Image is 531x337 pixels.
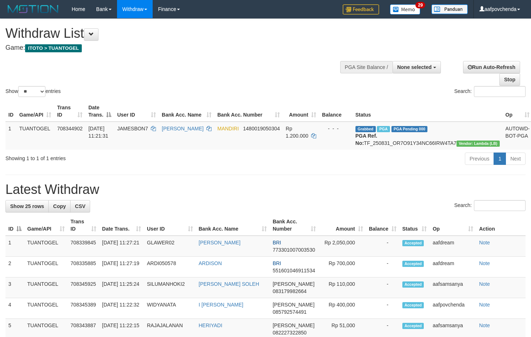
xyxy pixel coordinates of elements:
td: TUANTOGEL [24,298,68,319]
span: [PERSON_NAME] [273,322,314,328]
td: 708339845 [68,236,99,257]
th: Balance [319,101,353,122]
th: Trans ID: activate to sort column ascending [54,101,85,122]
td: Rp 700,000 [319,257,366,277]
a: Note [479,281,490,287]
img: MOTION_logo.png [5,4,61,15]
label: Show entries [5,86,61,97]
td: [DATE] 11:22:32 [99,298,144,319]
label: Search: [454,200,526,211]
td: 708335885 [68,257,99,277]
div: PGA Site Balance / [340,61,393,73]
span: Copy 082227322850 to clipboard [273,330,306,336]
span: Accepted [402,240,424,246]
a: Next [506,153,526,165]
span: CSV [75,203,85,209]
span: Accepted [402,281,424,288]
span: Vendor URL: https://dashboard.q2checkout.com/secure [456,141,500,147]
td: [DATE] 11:25:24 [99,277,144,298]
span: Accepted [402,261,424,267]
span: Show 25 rows [10,203,44,209]
h1: Withdraw List [5,26,347,41]
select: Showentries [18,86,45,97]
th: ID: activate to sort column descending [5,215,24,236]
td: - [366,257,399,277]
span: ITOTO > TUANTOGEL [25,44,82,52]
th: Date Trans.: activate to sort column descending [85,101,114,122]
a: ARDISON [199,260,222,266]
span: None selected [397,64,432,70]
td: aafdream [430,257,476,277]
span: MANDIRI [217,126,239,131]
td: 1 [5,122,16,150]
td: TF_250831_OR7O91Y34NC66IRW4TA7 [353,122,503,150]
img: Feedback.jpg [343,4,379,15]
a: Stop [499,73,520,86]
th: Balance: activate to sort column ascending [366,215,399,236]
td: TUANTOGEL [24,277,68,298]
td: Rp 400,000 [319,298,366,319]
th: Status: activate to sort column ascending [399,215,430,236]
th: Amount: activate to sort column ascending [283,101,319,122]
td: 708345925 [68,277,99,298]
input: Search: [474,200,526,211]
input: Search: [474,86,526,97]
span: [PERSON_NAME] [273,302,314,308]
a: [PERSON_NAME] [199,240,241,245]
td: - [366,236,399,257]
th: Amount: activate to sort column ascending [319,215,366,236]
a: I [PERSON_NAME] [199,302,244,308]
a: [PERSON_NAME] [162,126,204,131]
span: Rp 1.200.000 [286,126,308,139]
div: Showing 1 to 1 of 1 entries [5,152,216,162]
span: Copy 551601046911534 to clipboard [273,268,315,273]
span: Accepted [402,302,424,308]
span: Copy 085792574491 to clipboard [273,309,306,315]
span: Copy 083179982664 to clipboard [273,288,306,294]
h4: Game: [5,44,347,52]
b: PGA Ref. No: [355,133,377,146]
a: Run Auto-Refresh [463,61,520,73]
td: Rp 2,050,000 [319,236,366,257]
a: Show 25 rows [5,200,49,212]
a: Note [479,302,490,308]
td: 3 [5,277,24,298]
span: Copy 773301007003530 to clipboard [273,247,315,253]
td: aafpovchenda [430,298,476,319]
span: PGA Pending [391,126,428,132]
th: ID [5,101,16,122]
th: Date Trans.: activate to sort column ascending [99,215,144,236]
a: Note [479,322,490,328]
td: aafdream [430,236,476,257]
td: GLAWER02 [144,236,196,257]
td: 708345389 [68,298,99,319]
a: CSV [70,200,90,212]
span: Marked by aafdream [377,126,390,132]
a: Copy [48,200,71,212]
span: BRI [273,260,281,266]
th: Trans ID: activate to sort column ascending [68,215,99,236]
td: SILUMANHOKI2 [144,277,196,298]
td: aafsamsanya [430,277,476,298]
img: panduan.png [431,4,468,14]
a: Note [479,240,490,245]
th: Bank Acc. Name: activate to sort column ascending [196,215,270,236]
span: [DATE] 11:21:31 [88,126,108,139]
a: Note [479,260,490,266]
td: [DATE] 11:27:19 [99,257,144,277]
span: [PERSON_NAME] [273,281,314,287]
td: 4 [5,298,24,319]
td: WIDYANATA [144,298,196,319]
span: BRI [273,240,281,245]
td: Rp 110,000 [319,277,366,298]
td: [DATE] 11:27:21 [99,236,144,257]
th: Action [476,215,526,236]
span: Copy [53,203,66,209]
th: Status [353,101,503,122]
h1: Latest Withdraw [5,182,526,197]
span: Grabbed [355,126,376,132]
label: Search: [454,86,526,97]
th: User ID: activate to sort column ascending [144,215,196,236]
a: [PERSON_NAME] SOLEH [199,281,260,287]
td: 1 [5,236,24,257]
